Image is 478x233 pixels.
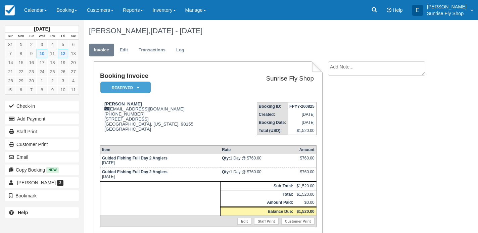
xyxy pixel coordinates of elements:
[104,101,142,106] strong: [PERSON_NAME]
[220,190,295,198] th: Total:
[17,180,56,185] span: [PERSON_NAME]
[102,170,168,174] strong: Guided Fishing Full Day 2 Anglers
[16,49,26,58] a: 8
[257,110,288,119] th: Created:
[26,40,37,49] a: 2
[427,3,467,10] p: [PERSON_NAME]
[5,165,79,175] button: Copy Booking New
[237,218,251,225] a: Edit
[37,76,47,85] a: 1
[16,85,26,94] a: 6
[5,177,79,188] a: [PERSON_NAME] 3
[68,49,79,58] a: 13
[5,49,16,58] a: 7
[58,67,68,76] a: 26
[16,58,26,67] a: 15
[100,73,232,80] h1: Booking Invoice
[5,33,16,40] th: Sun
[150,27,202,35] span: [DATE] - [DATE]
[220,154,295,168] td: 1 Day @ $760.00
[295,190,316,198] td: $1,520.00
[257,102,288,111] th: Booking ID:
[288,110,316,119] td: [DATE]
[68,58,79,67] a: 20
[222,156,230,160] strong: Qty
[257,119,288,127] th: Booking Date:
[58,49,68,58] a: 12
[393,7,403,13] span: Help
[16,67,26,76] a: 22
[58,58,68,67] a: 19
[5,67,16,76] a: 21
[220,182,295,190] th: Sub-Total:
[58,33,68,40] th: Fri
[171,44,189,57] a: Log
[47,49,58,58] a: 11
[37,40,47,49] a: 3
[5,58,16,67] a: 14
[26,58,37,67] a: 16
[58,40,68,49] a: 5
[68,67,79,76] a: 27
[5,113,79,124] button: Add Payment
[89,27,437,35] h1: [PERSON_NAME],
[5,76,16,85] a: 28
[100,168,220,181] td: [DATE]
[34,26,50,32] strong: [DATE]
[222,170,230,174] strong: Qty
[257,127,288,135] th: Total (USD):
[5,190,79,201] button: Bookmark
[427,10,467,17] p: Sunrise Fly Shop
[296,156,314,166] div: $760.00
[5,126,79,137] a: Staff Print
[47,76,58,85] a: 2
[68,33,79,40] th: Sat
[16,76,26,85] a: 29
[281,218,315,225] a: Customer Print
[100,145,220,154] th: Item
[47,85,58,94] a: 9
[68,85,79,94] a: 11
[37,58,47,67] a: 17
[288,127,316,135] td: $1,520.00
[37,67,47,76] a: 24
[46,167,59,173] span: New
[47,40,58,49] a: 4
[47,33,58,40] th: Thu
[254,218,279,225] a: Staff Print
[5,152,79,162] button: Email
[26,33,37,40] th: Tue
[68,76,79,85] a: 4
[220,145,295,154] th: Rate
[5,85,16,94] a: 5
[58,76,68,85] a: 3
[115,44,133,57] a: Edit
[26,85,37,94] a: 7
[26,76,37,85] a: 30
[220,207,295,216] th: Balance Due:
[288,119,316,127] td: [DATE]
[387,8,391,12] i: Help
[37,85,47,94] a: 8
[100,82,151,93] em: Reserved
[47,58,58,67] a: 18
[18,210,28,215] b: Help
[100,81,148,94] a: Reserved
[16,40,26,49] a: 1
[5,207,79,218] a: Help
[220,168,295,181] td: 1 Day @ $760.00
[5,5,15,15] img: checkfront-main-nav-mini-logo.png
[100,101,232,140] div: [EMAIL_ADDRESS][DOMAIN_NAME] [PHONE_NUMBER] [STREET_ADDRESS] [GEOGRAPHIC_DATA], [US_STATE], 98155...
[296,170,314,180] div: $760.00
[102,156,168,160] strong: Guided Fishing Full Day 2 Anglers
[5,139,79,150] a: Customer Print
[295,198,316,207] td: $0.00
[289,104,315,109] strong: FPYY-260825
[58,85,68,94] a: 10
[412,5,423,16] div: E
[5,40,16,49] a: 31
[5,101,79,111] button: Check-in
[57,180,63,186] span: 3
[68,40,79,49] a: 6
[37,33,47,40] th: Wed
